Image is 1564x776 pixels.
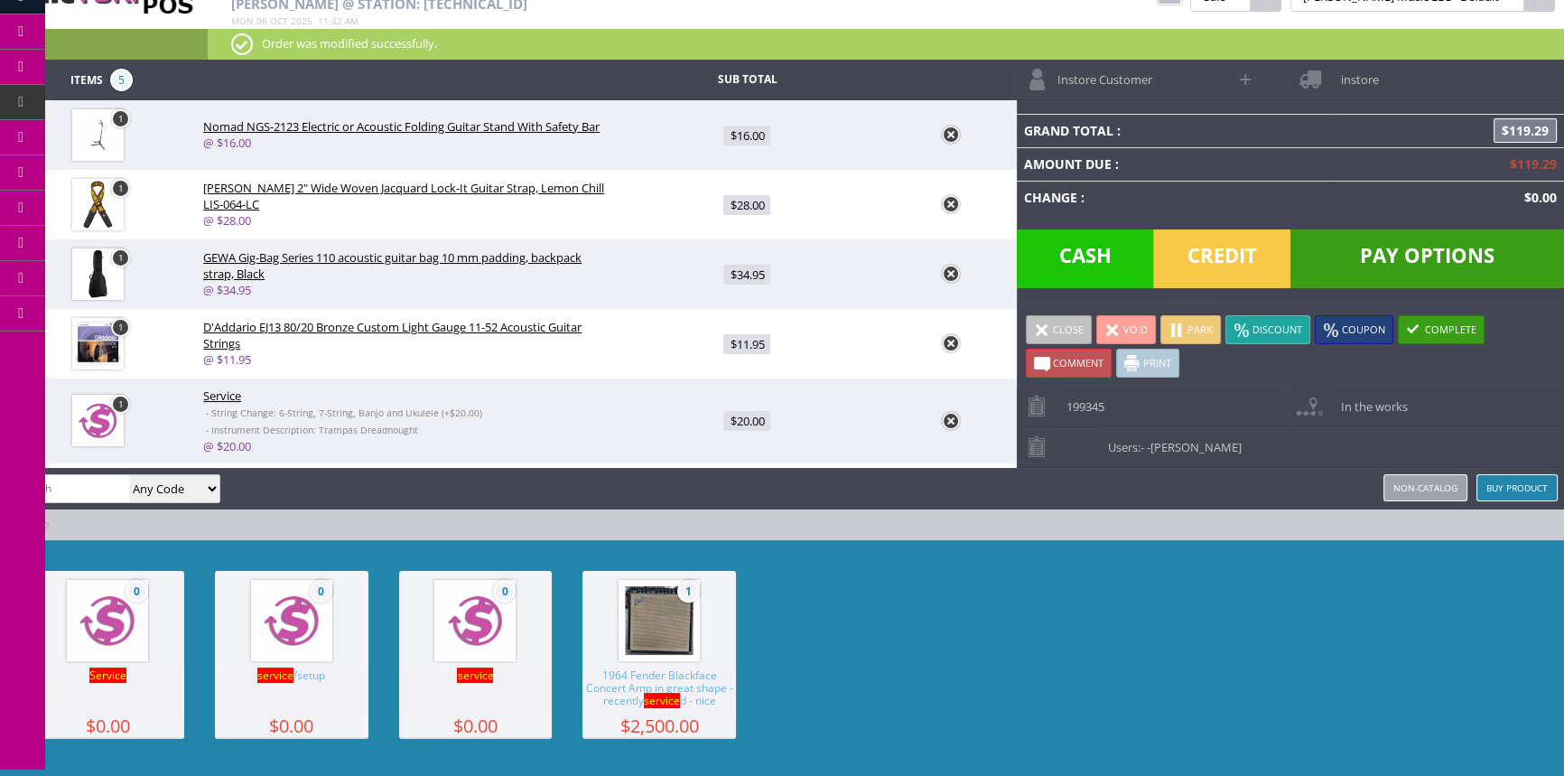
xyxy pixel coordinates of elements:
span: 06 [256,14,267,27]
span: Pay Options [1290,229,1564,288]
span: $16.00 [723,126,770,145]
a: 1 [111,395,130,414]
span: $0.00 [31,719,184,733]
a: @ $16.00 [203,135,251,151]
span: Mon [231,14,254,27]
td: Amount Due : [1017,147,1331,181]
span: 11 [318,14,329,27]
span: 0 [310,580,332,603]
span: service [644,693,680,708]
td: Change : [1017,181,1331,214]
span: 1964 Fender Blackface Concert Amp in great shape - recently d - nice [582,669,736,719]
a: Void [1096,315,1156,344]
span: Items [70,69,103,89]
span: GEWA Gig-Bag Series 110 acoustic guitar bag 10 mm padding, backpack strap, Black [203,249,582,282]
span: 0 [126,580,148,603]
a: @ $20.00 [203,438,251,454]
a: Complete [1398,315,1485,344]
span: [PERSON_NAME] 2" Wide Woven Jacquard Lock-It Guitar Strap, Lemon Chill LIS-064-LC [203,180,604,212]
a: 1 [111,248,130,267]
span: Instore Customer [1048,60,1152,88]
span: D'Addario EJ13 80/20 Bronze Custom Light Gauge 11-52 Acoustic Guitar Strings [203,319,582,351]
span: $0.00 [1517,189,1557,206]
a: Coupon [1315,315,1393,344]
input: Search [7,475,129,501]
span: $28.00 [723,195,770,215]
span: Service [89,668,126,683]
p: Order was modified successfully. [231,33,1541,53]
a: Discount [1225,315,1310,344]
a: Close [1026,315,1092,344]
span: $0.00 [215,719,368,733]
span: 0 [493,580,516,603]
span: 5 [110,69,133,91]
span: , : [231,14,358,27]
span: $119.29 [1494,118,1557,143]
small: - String Change: 6-String, 7-String, Banjo and Ukulele (+$20.00) [206,407,482,419]
span: Service [203,388,241,404]
small: - Instrument Description: Trampas Dreadnought [206,424,418,436]
span: $2,500.00 [582,719,736,733]
span: Users: [1099,427,1242,455]
span: service [257,668,293,683]
td: Sub Total [610,69,884,91]
span: $11.95 [723,334,770,354]
a: @ $34.95 [203,282,251,298]
span: /setup [215,669,368,719]
a: Non-catalog [1383,474,1467,501]
span: Nomad NGS-2123 Electric or Acoustic Folding Guitar Stand With Safety Bar [203,118,600,135]
span: $20.00 [723,411,770,431]
span: 199345 [1057,387,1104,415]
span: $0.00 [399,719,553,733]
span: instore [1331,60,1378,88]
span: 2025 [291,14,312,27]
a: Buy Product [1476,474,1558,501]
span: Oct [270,14,288,27]
span: 32 [331,14,342,27]
a: @ $11.95 [203,351,251,368]
span: $119.29 [1503,155,1557,173]
span: Credit [1153,229,1290,288]
span: -[PERSON_NAME] [1147,439,1242,455]
span: - [1140,439,1144,455]
a: 1 [111,318,130,337]
a: 1 [111,109,130,128]
span: am [345,14,358,27]
a: Park [1160,315,1221,344]
a: Print [1116,349,1179,378]
span: Comment [1053,356,1103,369]
a: @ $28.00 [203,212,251,229]
span: 1 [677,580,700,603]
a: 1 [111,179,130,198]
span: service [457,668,493,683]
span: $34.95 [723,265,770,285]
td: Grand Total : [1017,114,1331,147]
span: In the works [1331,387,1407,415]
span: Cash [1017,229,1154,288]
